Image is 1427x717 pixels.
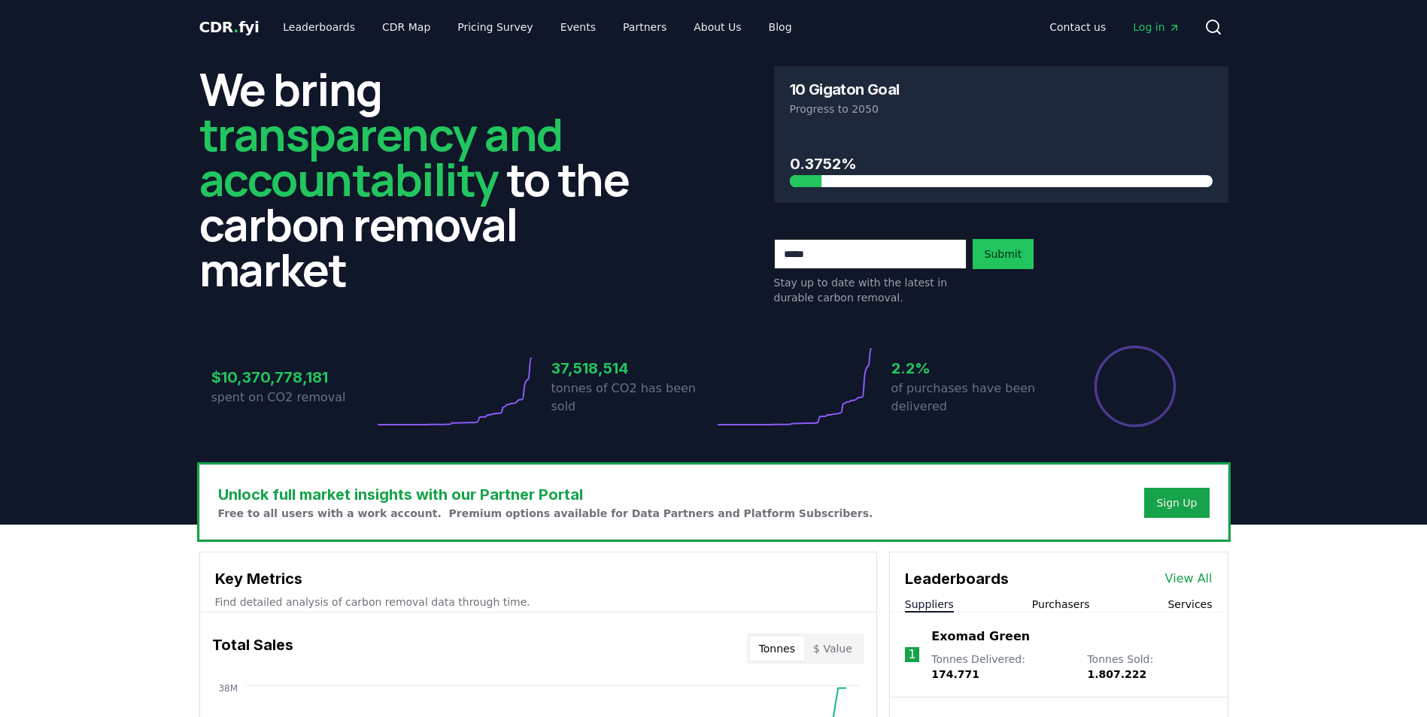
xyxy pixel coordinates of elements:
a: About Us [682,14,753,41]
a: View All [1165,570,1213,588]
button: Tonnes [750,637,804,661]
button: $ Value [804,637,861,661]
h3: 37,518,514 [551,357,714,380]
p: Find detailed analysis of carbon removal data through time. [215,594,861,610]
h3: 2.2% [891,357,1054,380]
button: Purchasers [1032,597,1090,612]
a: Sign Up [1156,495,1197,510]
p: Tonnes Delivered : [931,652,1072,682]
h3: $10,370,778,181 [211,366,374,389]
p: spent on CO2 removal [211,389,374,407]
p: Free to all users with a work account. Premium options available for Data Partners and Platform S... [218,506,873,521]
h2: We bring to the carbon removal market [199,66,654,292]
p: Stay up to date with the latest in durable carbon removal. [774,275,967,305]
button: Sign Up [1144,488,1209,518]
nav: Main [271,14,803,41]
span: 1.807.222 [1087,668,1146,680]
span: transparency and accountability [199,103,563,210]
h3: Total Sales [212,634,293,664]
p: Progress to 2050 [790,101,1213,116]
h3: Leaderboards [905,567,1009,590]
h3: 10 Gigaton Goal [790,82,900,97]
tspan: 38M [218,683,238,694]
a: Contact us [1037,14,1118,41]
button: Services [1167,597,1212,612]
a: Log in [1121,14,1192,41]
span: 174.771 [931,668,979,680]
a: Pricing Survey [445,14,545,41]
div: Percentage of sales delivered [1093,344,1177,428]
a: Partners [611,14,679,41]
a: CDR.fyi [199,17,260,38]
span: CDR fyi [199,18,260,36]
h3: 0.3752% [790,153,1213,175]
p: of purchases have been delivered [891,380,1054,416]
button: Submit [973,239,1034,269]
h3: Unlock full market insights with our Partner Portal [218,483,873,506]
a: Exomad Green [931,628,1030,646]
span: Log in [1133,20,1180,35]
a: CDR Map [370,14,442,41]
nav: Main [1037,14,1192,41]
button: Suppliers [905,597,954,612]
span: . [233,18,238,36]
a: Blog [757,14,804,41]
p: Tonnes Sold : [1087,652,1212,682]
p: tonnes of CO2 has been sold [551,380,714,416]
h3: Key Metrics [215,567,861,590]
p: 1 [908,646,915,664]
a: Events [548,14,608,41]
a: Leaderboards [271,14,367,41]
